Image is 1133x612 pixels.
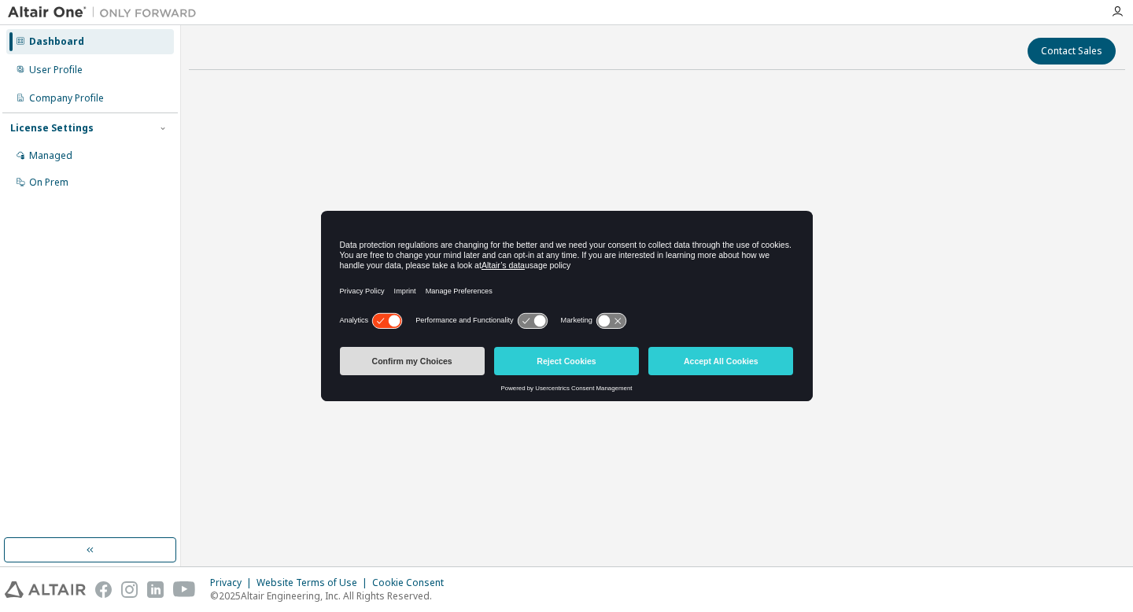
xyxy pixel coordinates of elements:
[29,149,72,162] div: Managed
[95,581,112,598] img: facebook.svg
[29,92,104,105] div: Company Profile
[210,577,256,589] div: Privacy
[121,581,138,598] img: instagram.svg
[1028,38,1116,65] button: Contact Sales
[210,589,453,603] p: © 2025 Altair Engineering, Inc. All Rights Reserved.
[256,577,372,589] div: Website Terms of Use
[29,176,68,189] div: On Prem
[5,581,86,598] img: altair_logo.svg
[29,64,83,76] div: User Profile
[10,122,94,135] div: License Settings
[147,581,164,598] img: linkedin.svg
[8,5,205,20] img: Altair One
[372,577,453,589] div: Cookie Consent
[173,581,196,598] img: youtube.svg
[29,35,84,48] div: Dashboard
